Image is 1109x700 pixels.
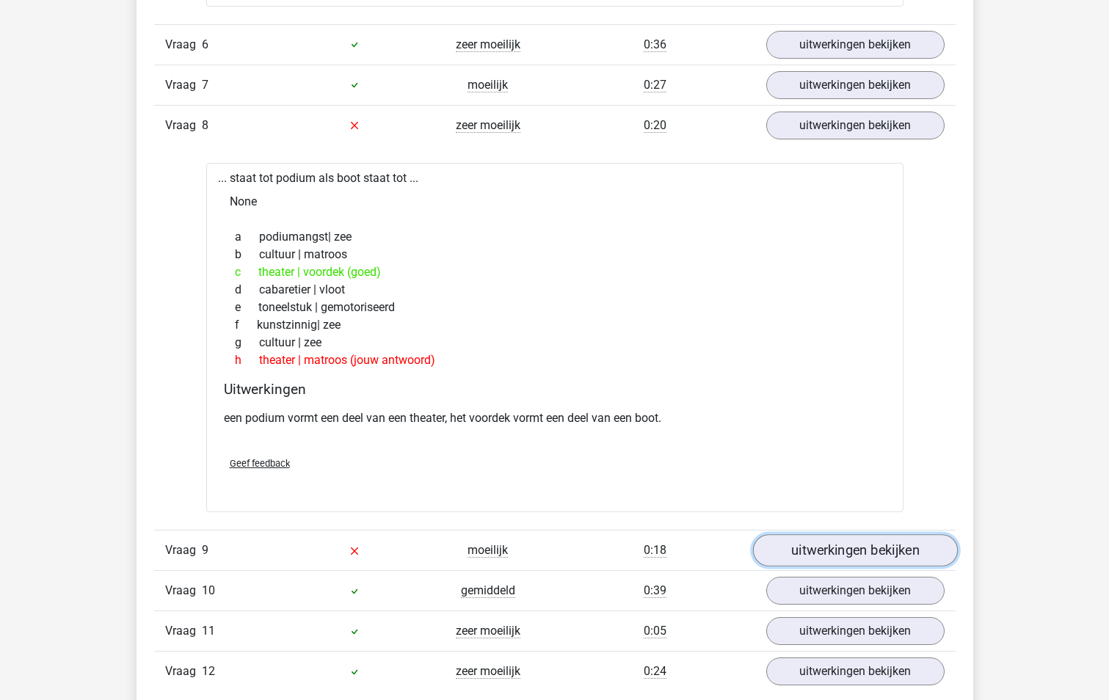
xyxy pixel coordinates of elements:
[224,381,886,398] h4: Uitwerkingen
[461,583,515,598] span: gemiddeld
[766,31,945,59] a: uitwerkingen bekijken
[766,71,945,99] a: uitwerkingen bekijken
[224,351,886,369] div: theater | matroos (jouw antwoord)
[202,37,208,51] span: 6
[224,281,886,299] div: cabaretier | vloot
[235,281,259,299] span: d
[224,334,886,351] div: cultuur | zee
[456,624,520,638] span: zeer moeilijk
[235,334,259,351] span: g
[202,78,208,92] span: 7
[235,299,258,316] span: e
[644,543,666,558] span: 0:18
[165,663,202,680] span: Vraag
[165,582,202,599] span: Vraag
[218,187,892,216] div: None
[468,78,508,92] span: moeilijk
[224,263,886,281] div: theater | voordek (goed)
[766,112,945,139] a: uitwerkingen bekijken
[644,624,666,638] span: 0:05
[165,622,202,640] span: Vraag
[165,117,202,134] span: Vraag
[766,617,945,645] a: uitwerkingen bekijken
[202,583,215,597] span: 10
[644,583,666,598] span: 0:39
[468,543,508,558] span: moeilijk
[165,76,202,94] span: Vraag
[644,78,666,92] span: 0:27
[202,118,208,132] span: 8
[224,228,886,246] div: podiumangst| zee
[165,542,202,559] span: Vraag
[224,246,886,263] div: cultuur | matroos
[456,118,520,133] span: zeer moeilijk
[752,534,957,566] a: uitwerkingen bekijken
[235,351,259,369] span: h
[456,37,520,52] span: zeer moeilijk
[235,228,259,246] span: a
[644,118,666,133] span: 0:20
[766,657,945,685] a: uitwerkingen bekijken
[224,409,886,427] p: een podium vormt een deel van een theater, het voordek vormt een deel van een boot.
[456,664,520,679] span: zeer moeilijk
[230,458,290,469] span: Geef feedback
[202,543,208,557] span: 9
[235,316,257,334] span: f
[235,246,259,263] span: b
[224,299,886,316] div: toneelstuk | gemotoriseerd
[644,664,666,679] span: 0:24
[224,316,886,334] div: kunstzinnig| zee
[766,577,945,605] a: uitwerkingen bekijken
[235,263,258,281] span: c
[202,664,215,678] span: 12
[206,163,903,512] div: ... staat tot podium als boot staat tot ...
[644,37,666,52] span: 0:36
[165,36,202,54] span: Vraag
[202,624,215,638] span: 11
